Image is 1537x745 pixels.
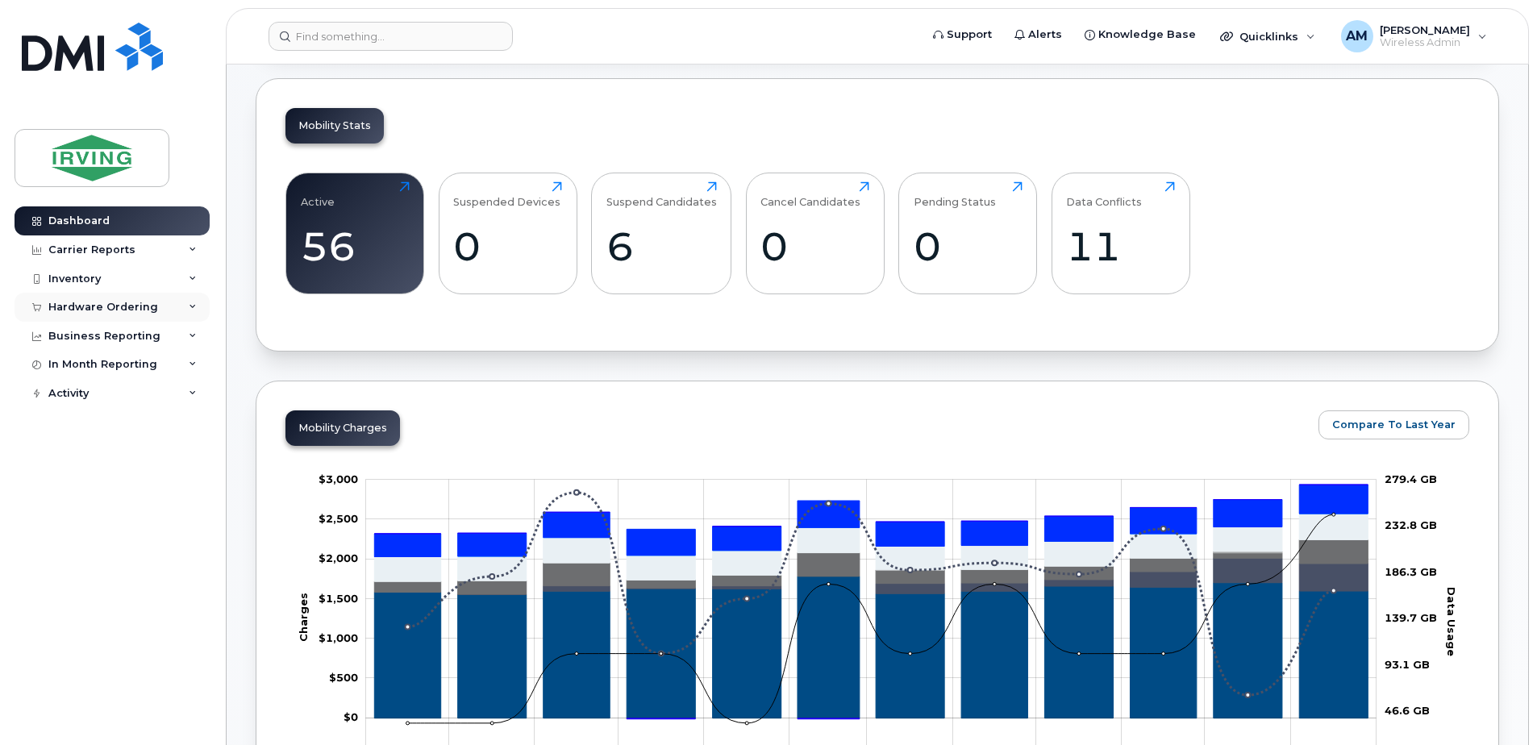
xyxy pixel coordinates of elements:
[374,559,1368,595] g: Roaming
[329,671,358,684] tspan: $500
[1330,20,1498,52] div: Alyssa MacPherson
[1385,611,1437,624] tspan: 139.7 GB
[319,472,358,485] g: $0
[914,181,996,208] div: Pending Status
[297,593,310,642] tspan: Charges
[947,27,992,43] span: Support
[453,181,560,208] div: Suspended Devices
[1098,27,1196,43] span: Knowledge Base
[1239,30,1298,43] span: Quicklinks
[269,22,513,51] input: Find something...
[922,19,1003,51] a: Support
[1385,472,1437,485] tspan: 279.4 GB
[1385,518,1437,531] tspan: 232.8 GB
[344,711,358,724] tspan: $0
[453,181,562,285] a: Suspended Devices0
[319,512,358,525] tspan: $2,500
[1385,704,1430,717] tspan: 46.6 GB
[1445,587,1458,656] tspan: Data Usage
[1318,410,1469,439] button: Compare To Last Year
[1209,20,1327,52] div: Quicklinks
[606,181,717,285] a: Suspend Candidates6
[374,576,1368,718] g: Rate Plan
[453,223,562,270] div: 0
[1380,23,1470,36] span: [PERSON_NAME]
[914,181,1023,285] a: Pending Status0
[914,223,1023,270] div: 0
[301,181,410,285] a: Active56
[319,552,358,565] g: $0
[319,512,358,525] g: $0
[374,485,1368,556] g: HST
[319,631,358,644] tspan: $1,000
[1385,658,1430,671] tspan: 93.1 GB
[1346,27,1368,46] span: AM
[1380,36,1470,49] span: Wireless Admin
[319,631,358,644] g: $0
[1073,19,1207,51] a: Knowledge Base
[319,472,358,485] tspan: $3,000
[1066,181,1142,208] div: Data Conflicts
[1332,417,1456,432] span: Compare To Last Year
[374,514,1368,581] g: Features
[1003,19,1073,51] a: Alerts
[319,592,358,605] tspan: $1,500
[606,181,717,208] div: Suspend Candidates
[760,181,869,285] a: Cancel Candidates0
[760,223,869,270] div: 0
[301,223,410,270] div: 56
[319,592,358,605] g: $0
[1066,223,1175,270] div: 11
[301,181,335,208] div: Active
[606,223,717,270] div: 6
[1028,27,1062,43] span: Alerts
[1385,565,1437,578] tspan: 186.3 GB
[1066,181,1175,285] a: Data Conflicts11
[319,552,358,565] tspan: $2,000
[329,671,358,684] g: $0
[760,181,860,208] div: Cancel Candidates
